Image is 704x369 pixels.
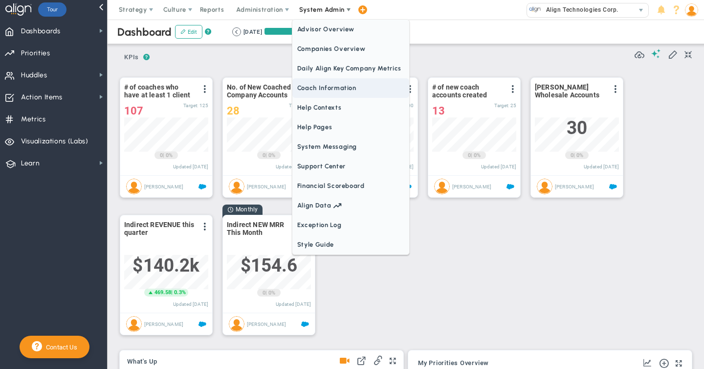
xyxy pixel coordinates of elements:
span: 107 [124,105,143,117]
span: | [163,152,164,159]
span: Align Technologies Corp. [541,3,618,16]
span: select [634,3,648,17]
img: Eugene Terk [537,179,552,194]
span: Support Center [292,157,409,176]
button: What's Up [127,358,157,366]
span: Updated [DATE] [584,164,619,169]
span: | [171,289,173,296]
span: Updated [DATE] [481,164,516,169]
span: Strategy [119,6,147,13]
img: 50249.Person.photo [685,3,698,17]
span: Daily Align Key Company Metrics [292,59,409,78]
span: What's Up [127,358,157,365]
span: Metrics [21,109,46,130]
div: [DATE] [243,27,262,36]
span: 0% [268,152,275,159]
span: 0 [263,152,265,160]
span: 25 [510,103,516,108]
span: Salesforce Enabled<br ></span>Indirect New ARR This Month - ET [301,321,309,328]
span: 30 [567,117,587,138]
span: [PERSON_NAME] Wholesale Accounts [535,83,606,99]
span: Dashboard [117,25,172,39]
span: | [265,152,267,159]
span: Target: [289,103,304,108]
span: [PERSON_NAME] [144,184,183,189]
span: Style Guide [292,235,409,254]
img: Eugene Terk [434,179,450,194]
span: KPIs [120,49,143,65]
span: Salesforce Enabled<br ></span>ALL Petra Wholesale Accounts - ET [609,183,617,191]
span: Action Items [21,87,63,108]
img: 10991.Company.photo [529,3,541,16]
img: Eugene Terk [229,179,244,194]
span: Companies Overview [292,39,409,59]
span: Dashboards [21,21,61,42]
span: My Priorities Overview [418,360,489,367]
span: Culture [163,6,186,13]
span: $140,242.39 [132,255,199,276]
button: Go to previous period [232,27,241,36]
span: 0 [571,152,573,160]
span: Indirect REVENUE this quarter [124,221,195,236]
span: Help Contexts [292,98,409,117]
span: $154.6 [241,255,298,276]
img: Eugene Terk [126,316,142,332]
span: Visualizations (Labs) [21,131,88,152]
span: Updated [DATE] [276,301,311,307]
span: Target: [183,103,198,108]
span: Priorities [21,43,50,64]
span: 28 [227,105,240,117]
span: 469.58 [154,289,171,297]
span: Learn [21,153,40,174]
span: Administration [236,6,283,13]
span: 13 [432,105,445,117]
div: Period Progress: 94% Day 86 of 91 with 5 remaining. [264,28,326,35]
span: [PERSON_NAME] [247,184,286,189]
a: Align Data [292,196,409,215]
span: Contact Us [42,344,77,351]
span: 125 [199,103,208,108]
span: Salesforce Enabled<br ></span>Indirect Revenue - This Quarter - TO DAT [198,321,206,328]
span: Coach Information [292,78,409,98]
span: Target: [494,103,509,108]
span: System Admin [299,6,345,13]
span: Updated [DATE] [173,164,208,169]
span: Huddles [21,65,47,86]
span: [PERSON_NAME] [144,322,183,327]
span: 0 [160,152,163,160]
span: Advisor Overview [292,20,409,39]
span: Salesforce Enabled<br ></span>VIP Coaches [198,183,206,191]
span: Help Pages [292,117,409,137]
span: | [573,152,575,159]
span: Financial Scoreboard [292,176,409,196]
span: 0 [263,289,265,297]
span: # of coaches who have at least 1 client [124,83,195,99]
span: No. of New Coached Company Accounts [227,83,298,99]
span: 0% [576,152,583,159]
span: [PERSON_NAME] [555,184,594,189]
span: Salesforce Enabled<br ></span>New Coaches by Quarter [506,183,514,191]
span: Edit My KPIs [668,49,678,59]
span: [PERSON_NAME] [247,322,286,327]
button: Edit [175,25,202,39]
span: Exception Log [292,215,409,235]
span: | [471,152,472,159]
span: Updated [DATE] [173,301,208,307]
span: System Messaging [292,137,409,157]
span: 0 [468,152,471,160]
span: Suggestions (AI Feature) [651,49,661,58]
span: 0% [166,152,173,159]
span: 0.3% [174,289,186,296]
button: My Priorities Overview [418,360,489,368]
span: 0% [268,290,275,296]
span: [PERSON_NAME] [452,184,491,189]
span: Indirect NEW MRR This Month [227,221,298,236]
span: Updated [DATE] [276,164,311,169]
span: | [265,290,267,296]
span: 0% [474,152,481,159]
span: Refresh Data [635,48,644,58]
button: KPIs [120,49,143,67]
img: Eugene Terk [126,179,142,194]
img: Eugene Terk [229,316,244,332]
span: # of new coach accounts created [432,83,503,99]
